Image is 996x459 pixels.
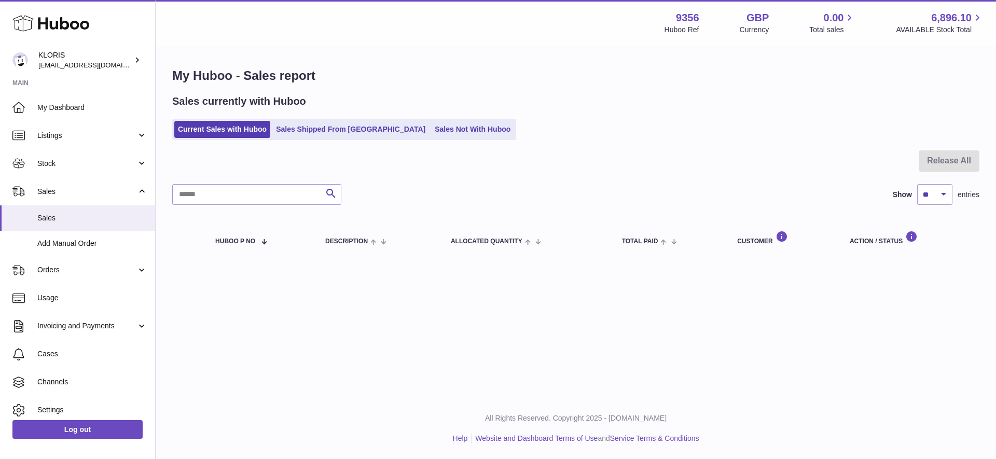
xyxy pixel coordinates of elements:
div: Customer [737,231,829,245]
span: Description [325,238,368,245]
a: Sales Shipped From [GEOGRAPHIC_DATA] [272,121,429,138]
a: Website and Dashboard Terms of Use [475,434,598,442]
span: Listings [37,131,136,141]
span: My Dashboard [37,103,147,113]
span: Cases [37,349,147,359]
a: Help [453,434,468,442]
img: huboo@kloriscbd.com [12,52,28,68]
span: Huboo P no [215,238,255,245]
span: Channels [37,377,147,387]
span: Invoicing and Payments [37,321,136,331]
span: Orders [37,265,136,275]
span: Sales [37,213,147,223]
a: Log out [12,420,143,439]
a: Sales Not With Huboo [431,121,514,138]
span: Stock [37,159,136,169]
span: ALLOCATED Quantity [451,238,522,245]
a: Current Sales with Huboo [174,121,270,138]
label: Show [893,190,912,200]
div: Action / Status [850,231,969,245]
span: 0.00 [824,11,844,25]
h1: My Huboo - Sales report [172,67,979,84]
span: 6,896.10 [931,11,972,25]
span: Total paid [622,238,658,245]
span: Sales [37,187,136,197]
a: 0.00 Total sales [809,11,855,35]
p: All Rights Reserved. Copyright 2025 - [DOMAIN_NAME] [164,413,988,423]
span: Add Manual Order [37,239,147,248]
a: 6,896.10 AVAILABLE Stock Total [896,11,984,35]
strong: GBP [746,11,769,25]
li: and [472,434,699,443]
div: KLORIS [38,50,132,70]
div: Currency [740,25,769,35]
a: Service Terms & Conditions [610,434,699,442]
strong: 9356 [676,11,699,25]
span: entries [958,190,979,200]
div: Huboo Ref [665,25,699,35]
h2: Sales currently with Huboo [172,94,306,108]
span: Settings [37,405,147,415]
span: Total sales [809,25,855,35]
span: Usage [37,293,147,303]
span: AVAILABLE Stock Total [896,25,984,35]
span: [EMAIL_ADDRESS][DOMAIN_NAME] [38,61,153,69]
